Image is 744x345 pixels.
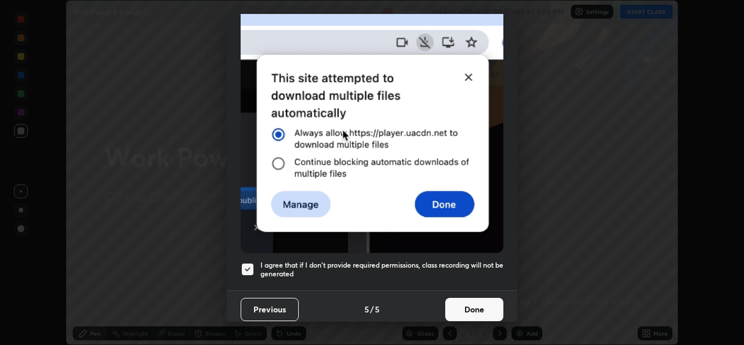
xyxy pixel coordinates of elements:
[370,303,374,315] h4: /
[260,261,503,279] h5: I agree that if I don't provide required permissions, class recording will not be generated
[241,298,299,321] button: Previous
[445,298,503,321] button: Done
[375,303,380,315] h4: 5
[364,303,369,315] h4: 5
